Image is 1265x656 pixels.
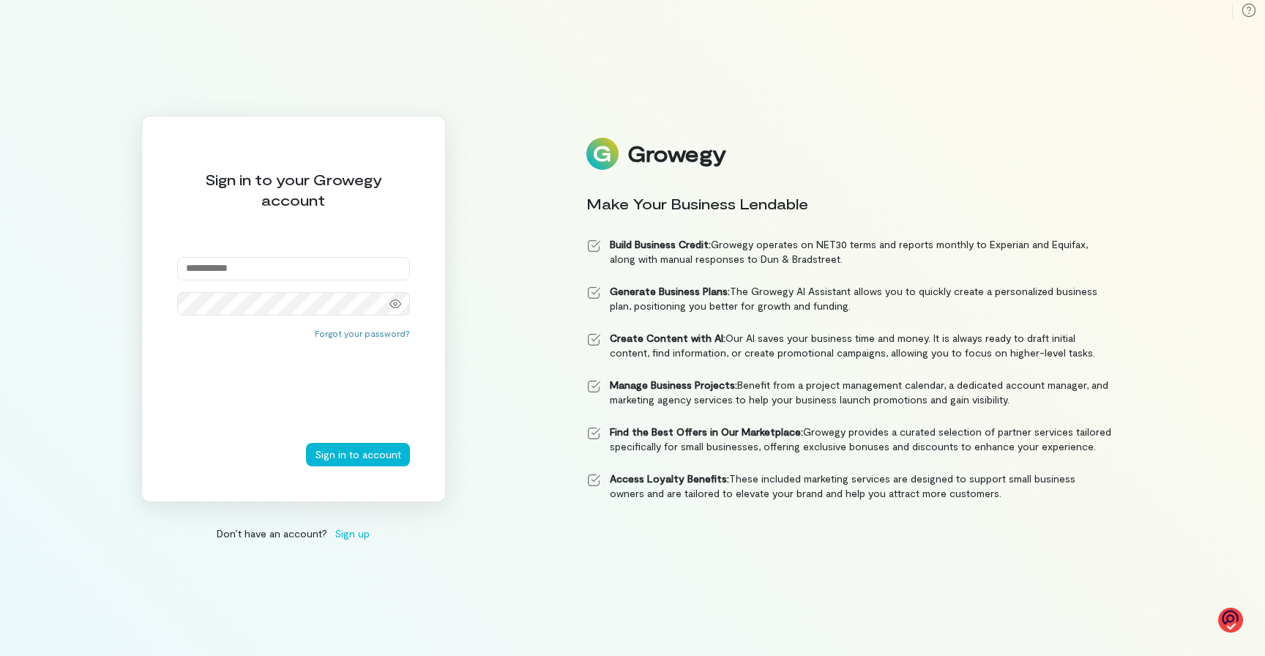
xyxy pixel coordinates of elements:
button: Forgot your password? [315,327,410,339]
strong: Access Loyalty Benefits: [610,472,729,485]
div: Make Your Business Lendable [586,193,1112,214]
strong: Build Business Credit: [610,238,711,250]
strong: Manage Business Projects: [610,379,737,391]
div: Growegy [627,141,725,166]
li: Growegy operates on NET30 terms and reports monthly to Experian and Equifax, along with manual re... [586,237,1112,266]
li: Benefit from a project management calendar, a dedicated account manager, and marketing agency ser... [586,378,1112,407]
li: Our AI saves your business time and money. It is always ready to draft initial content, find info... [586,331,1112,360]
div: Don’t have an account? [141,526,446,541]
li: Growegy provides a curated selection of partner services tailored specifically for small business... [586,425,1112,454]
strong: Generate Business Plans: [610,285,730,297]
li: The Growegy AI Assistant allows you to quickly create a personalized business plan, positioning y... [586,284,1112,313]
li: These included marketing services are designed to support small business owners and are tailored ... [586,471,1112,501]
img: o1IwAAAABJRU5ErkJggg== [1218,607,1243,634]
strong: Create Content with AI: [610,332,725,344]
strong: Find the Best Offers in Our Marketplace: [610,425,803,438]
img: Logo [586,138,619,170]
span: Sign up [335,526,370,541]
button: Sign in to account [306,443,410,466]
div: Sign in to your Growegy account [177,169,410,210]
